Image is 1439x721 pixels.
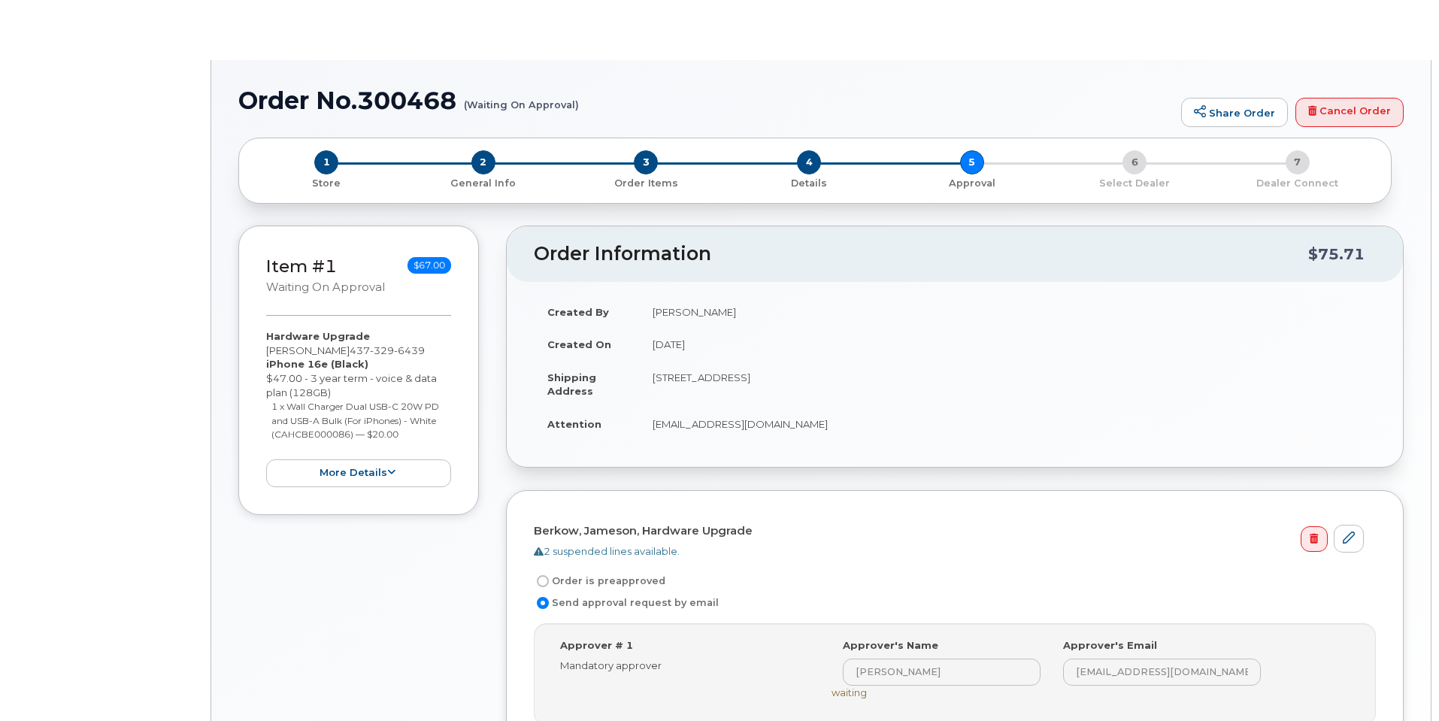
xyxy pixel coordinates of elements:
span: waiting [832,686,867,698]
a: Share Order [1181,98,1288,128]
p: Details [734,177,885,190]
h2: Order Information [534,244,1308,265]
input: Order is preapproved [537,575,549,587]
a: 4 Details [728,174,891,190]
strong: Created By [547,306,609,318]
span: 437 [350,344,425,356]
span: $67.00 [407,257,451,274]
input: Input [1063,659,1261,686]
td: [DATE] [639,328,1376,361]
p: General Info [408,177,559,190]
div: 2 suspended lines available. [534,544,1364,559]
a: Item #1 [266,256,337,277]
input: Send approval request by email [537,597,549,609]
span: 3 [634,150,658,174]
div: [PERSON_NAME] $47.00 - 3 year term - voice & data plan (128GB) [266,329,451,486]
button: more details [266,459,451,487]
label: Approver's Email [1063,638,1157,653]
span: 329 [370,344,394,356]
a: 1 Store [251,174,402,190]
span: 2 [471,150,495,174]
strong: Hardware Upgrade [266,330,370,342]
h4: Berkow, Jameson, Hardware Upgrade [534,525,1364,538]
div: Mandatory approver [560,659,809,673]
h1: Order No.300468 [238,87,1174,114]
label: Approver # 1 [560,638,633,653]
strong: Shipping Address [547,371,596,398]
td: [STREET_ADDRESS] [639,361,1376,407]
strong: iPhone 16e (Black) [266,358,368,370]
span: 6439 [394,344,425,356]
a: 3 Order Items [565,174,728,190]
strong: Attention [547,418,601,430]
span: 1 [314,150,338,174]
a: 2 General Info [402,174,565,190]
p: Order Items [571,177,722,190]
p: Store [257,177,396,190]
label: Order is preapproved [534,572,665,590]
small: 1 x Wall Charger Dual USB-C 20W PD and USB-A Bulk (For iPhones) - White (CAHCBE000086) — $20.00 [271,401,439,440]
label: Approver's Name [843,638,938,653]
td: [PERSON_NAME] [639,295,1376,329]
input: Input [843,659,1041,686]
label: Send approval request by email [534,594,719,612]
div: $75.71 [1308,240,1365,268]
small: (Waiting On Approval) [464,87,579,111]
a: Cancel Order [1295,98,1404,128]
td: [EMAIL_ADDRESS][DOMAIN_NAME] [639,407,1376,441]
small: Waiting On Approval [266,280,385,294]
span: 4 [797,150,821,174]
strong: Created On [547,338,611,350]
